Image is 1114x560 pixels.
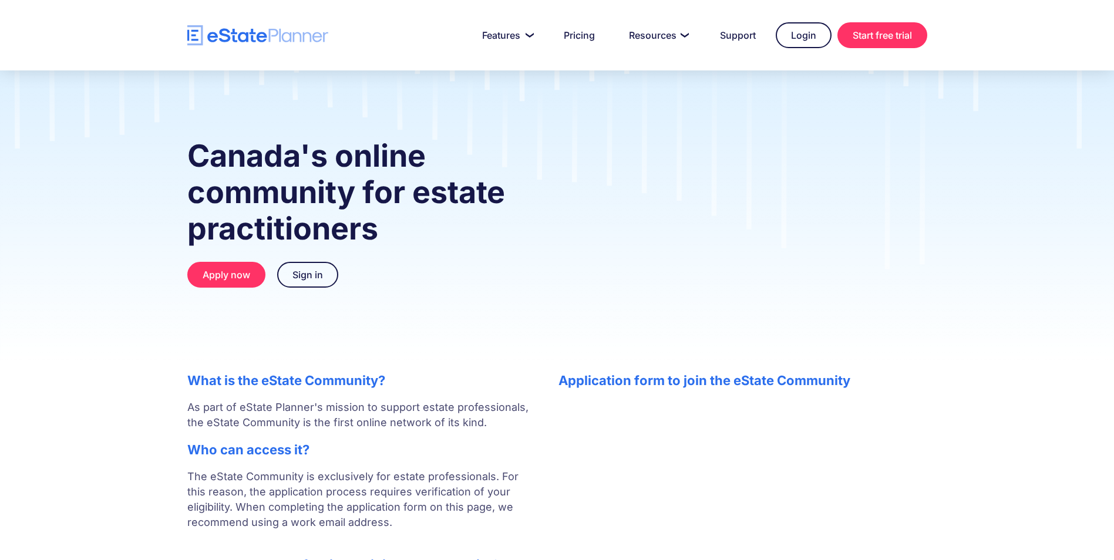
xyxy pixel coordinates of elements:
[706,23,770,47] a: Support
[277,262,338,288] a: Sign in
[837,22,927,48] a: Start free trial
[187,442,535,457] h2: Who can access it?
[468,23,544,47] a: Features
[187,262,265,288] a: Apply now
[187,137,505,247] strong: Canada's online community for estate practitioners
[558,373,927,388] h2: Application form to join the eState Community
[615,23,700,47] a: Resources
[187,400,535,430] p: As part of eState Planner's mission to support estate professionals, the eState Community is the ...
[776,22,832,48] a: Login
[550,23,609,47] a: Pricing
[187,469,535,545] p: The eState Community is exclusively for estate professionals. For this reason, the application pr...
[187,373,535,388] h2: What is the eState Community?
